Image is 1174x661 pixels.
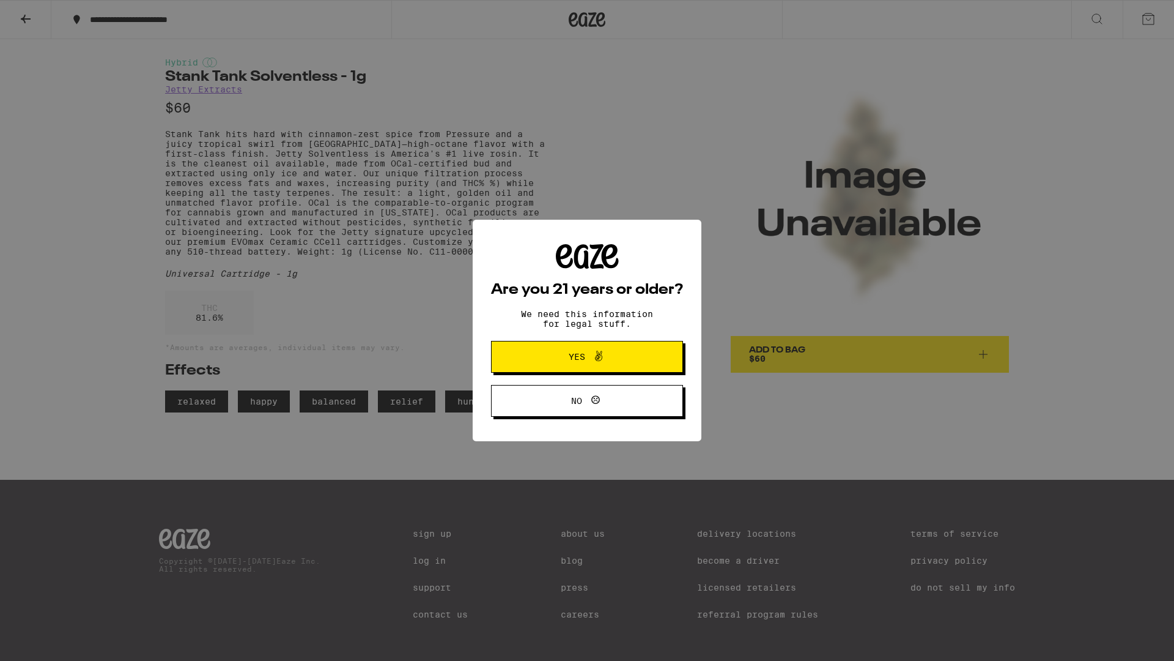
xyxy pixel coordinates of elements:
[511,309,663,329] p: We need this information for legal stuff.
[491,385,683,417] button: No
[569,353,585,361] span: Yes
[491,341,683,373] button: Yes
[491,283,683,297] h2: Are you 21 years or older?
[571,397,582,405] span: No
